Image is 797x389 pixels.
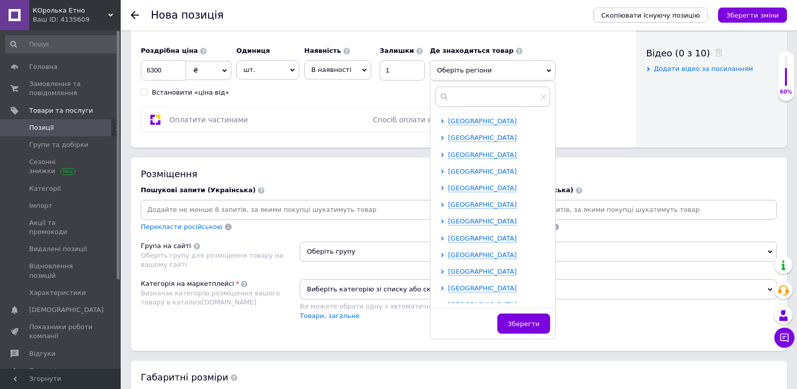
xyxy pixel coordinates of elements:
[29,349,55,358] span: Відгуки
[141,252,283,268] span: Оберіть групу для розміщення товару на вашому сайті
[448,268,517,275] span: [GEOGRAPHIC_DATA]
[304,47,341,54] b: Наявність
[29,201,52,210] span: Імпорт
[448,284,517,292] span: [GEOGRAPHIC_DATA]
[430,60,556,81] span: Оберіть регіони
[33,15,121,24] div: Ваш ID: 4135609
[29,218,93,237] span: Акції та промокоди
[29,305,104,315] span: [DEMOGRAPHIC_DATA]
[430,47,513,54] b: Де знаходиться товар
[448,134,517,141] span: [GEOGRAPHIC_DATA]
[29,80,93,98] span: Замовлення та повідомлення
[236,47,270,54] b: Одиниця
[448,217,517,225] span: [GEOGRAPHIC_DATA]
[141,168,777,180] div: Розміщення
[29,123,54,132] span: Позиції
[10,1,227,126] pre: Перекладений текст: Лемковский кризис – это настоящее произведение народного искусства, украшение...
[380,60,425,81] input: -
[646,48,710,58] span: Відео (0 з 10)
[141,186,255,194] span: Пошукові запити (Українська)
[448,251,517,259] span: [GEOGRAPHIC_DATA]
[448,168,517,175] span: [GEOGRAPHIC_DATA]
[29,158,93,176] span: Сезонні знижки
[10,105,227,116] pre: Перекладений текст: Лемковский кризис – это настоящее произведение народного искусства, украшение...
[169,116,248,124] span: Оплатити частинами
[726,12,779,19] i: Зберегти зміни
[152,88,229,97] div: Встановити «ціна від»
[29,245,87,254] span: Видалені позиції
[466,202,775,217] input: Додайте не менше 8 запитів, за якими покупці шукатимуть товар
[448,117,517,125] span: [GEOGRAPHIC_DATA]
[29,140,88,149] span: Групи та добірки
[29,366,56,375] span: Покупці
[497,314,550,334] button: Зберегти
[141,371,777,383] div: Габаритні розміри
[448,301,517,308] span: [GEOGRAPHIC_DATA]
[29,288,86,297] span: Характеристики
[778,89,794,96] div: 60%
[718,8,787,23] button: Зберегти зміни
[311,66,351,73] span: В наявності
[193,66,198,74] span: ₴
[448,235,517,242] span: [GEOGRAPHIC_DATA]
[593,8,708,23] button: Скопіювати існуючу позицію
[601,12,700,19] span: Скопіювати існуючу позицію
[29,262,93,280] span: Відновлення позицій
[143,202,452,217] input: Додайте не менше 8 запитів, за якими покупці шукатимуть товар
[774,328,794,348] button: Чат з покупцем
[29,106,93,115] span: Товари та послуги
[777,50,794,101] div: 60% Якість заповнення
[300,279,777,299] span: Виберіть категорію зі списку або скористайтеся пошуком
[29,184,61,193] span: Категорії
[141,223,222,230] span: Перекласти російською
[141,279,234,288] div: Категорія на маркетплейсі
[141,60,186,81] input: 0
[300,242,777,262] span: Оберіть групу
[131,11,139,19] div: Повернутися назад
[141,242,191,251] div: Група на сайті
[300,312,360,320] a: Товари, загальне
[373,116,531,124] span: Спосіб оплати вимкнено в налаштуваннях
[33,6,108,15] span: КОролька Етно
[448,184,517,192] span: [GEOGRAPHIC_DATA]
[300,302,777,311] div: Ви можете обрати одну з автоматично визначених категорій
[508,320,540,328] span: Зберегти
[29,323,93,341] span: Показники роботи компанії
[29,62,57,71] span: Головна
[448,201,517,208] span: [GEOGRAPHIC_DATA]
[5,35,119,53] input: Пошук
[151,9,224,21] h1: Нова позиція
[236,60,299,80] span: шт.
[380,47,414,54] b: Залишки
[448,151,517,159] span: [GEOGRAPHIC_DATA]
[141,47,198,54] b: Роздрібна ціна
[654,65,753,72] span: Додати відео за посиланням
[141,289,280,306] span: Визначає категорію розміщення вашого товару в каталозі [DOMAIN_NAME]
